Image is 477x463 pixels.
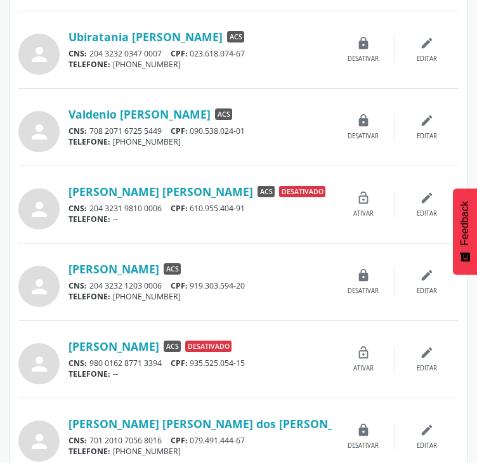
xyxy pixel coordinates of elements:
span: CNS: [69,435,87,446]
div: -- [69,214,332,225]
i: person [28,43,51,66]
span: Desativado [185,341,232,352]
div: -- [69,368,332,379]
a: [PERSON_NAME] [69,339,159,353]
div: Desativar [348,132,379,141]
div: [PHONE_NUMBER] [69,59,332,70]
i: person [28,198,51,221]
span: ACS [164,341,181,352]
span: CPF: [171,126,188,136]
span: ACS [227,31,244,42]
div: 708 2071 6725 5449 090.538.024-01 [69,126,332,136]
span: CNS: [69,126,87,136]
span: CNS: [69,280,87,291]
i: person [28,430,51,453]
span: CPF: [171,435,188,446]
span: CPF: [171,280,188,291]
span: ACS [258,186,275,197]
span: ACS [215,108,232,120]
div: Editar [417,209,437,218]
div: 204 3232 1203 0006 919.303.594-20 [69,280,332,291]
div: Editar [417,55,437,63]
div: Editar [417,287,437,296]
span: CPF: [171,358,188,368]
span: TELEFONE: [69,368,110,379]
span: CNS: [69,48,87,59]
div: Desativar [348,55,379,63]
div: 701 2010 7056 8016 079.491.444-67 [69,435,332,446]
div: Editar [417,132,437,141]
div: Editar [417,441,437,450]
span: TELEFONE: [69,214,110,225]
div: Editar [417,364,437,373]
span: TELEFONE: [69,136,110,147]
div: [PHONE_NUMBER] [69,136,332,147]
span: TELEFONE: [69,59,110,70]
span: TELEFONE: [69,291,110,302]
a: [PERSON_NAME] [69,262,159,276]
a: Valdenio [PERSON_NAME] [69,107,211,121]
a: [PERSON_NAME] [PERSON_NAME] [69,185,253,199]
div: Desativar [348,287,379,296]
i: lock [356,114,370,127]
span: ACS [164,263,181,275]
div: [PHONE_NUMBER] [69,291,332,302]
i: lock_open [356,191,370,205]
button: Feedback - Mostrar pesquisa [453,188,477,275]
i: edit [420,191,434,205]
div: Ativar [353,364,374,373]
div: [PHONE_NUMBER] [69,446,332,457]
span: CNS: [69,203,87,214]
i: edit [420,346,434,360]
i: edit [420,36,434,50]
i: edit [420,114,434,127]
i: person [28,275,51,298]
div: 980 0162 8771 3394 935.525.054-15 [69,358,332,368]
a: [PERSON_NAME] [PERSON_NAME] dos [PERSON_NAME] [69,417,370,431]
i: lock [356,36,370,50]
div: Desativar [348,441,379,450]
span: Feedback [459,201,471,245]
span: CPF: [171,203,188,214]
div: 204 3231 9810 0006 610.955.404-91 [69,203,332,214]
div: Ativar [353,209,374,218]
a: Ubiratania [PERSON_NAME] [69,30,223,44]
span: CPF: [171,48,188,59]
span: Desativado [279,186,325,197]
i: lock [356,268,370,282]
i: lock_open [356,346,370,360]
i: lock [356,423,370,437]
div: 204 3232 0347 0007 023.618.074-67 [69,48,332,59]
span: CNS: [69,358,87,368]
i: person [28,121,51,143]
i: edit [420,423,434,437]
i: edit [420,268,434,282]
i: person [28,353,51,375]
span: TELEFONE: [69,446,110,457]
